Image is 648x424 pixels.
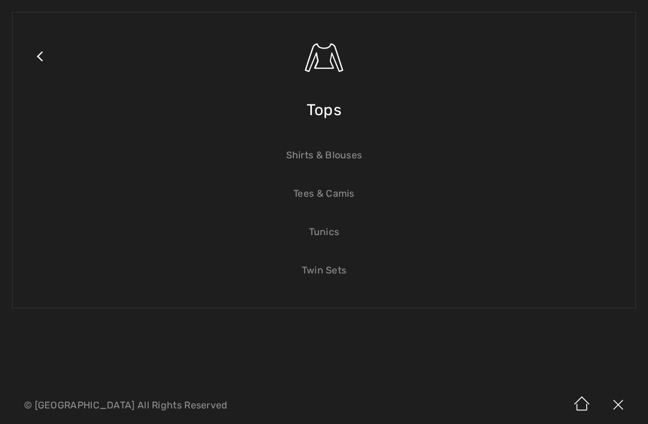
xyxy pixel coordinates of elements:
[25,181,623,207] a: Tees & Camis
[564,387,600,424] img: Home
[600,387,636,424] img: X
[307,89,341,131] span: Tops
[25,219,623,245] a: Tunics
[28,8,53,19] span: Chat
[25,142,623,169] a: Shirts & Blouses
[24,401,381,410] p: © [GEOGRAPHIC_DATA] All Rights Reserved
[25,257,623,284] a: Twin Sets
